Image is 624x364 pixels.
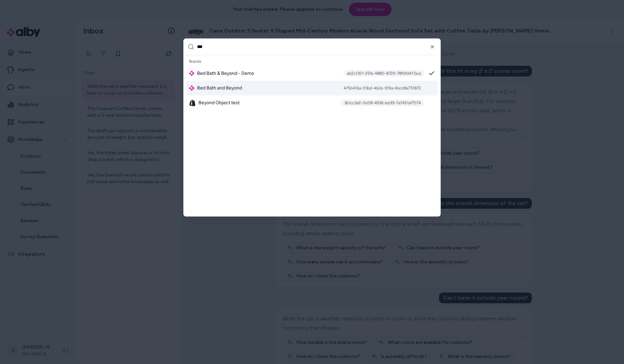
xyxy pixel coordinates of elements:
[197,70,254,76] span: Bed Bath & Beyond - Demo
[197,85,242,91] span: Bed Bath and Beyond
[198,99,240,106] span: Beyond Object test
[189,70,194,76] img: alby Logo
[186,56,438,66] div: Brands
[344,70,424,76] div: ab2c1351-25fa-4880-8729-78f0fd417aca
[341,99,424,106] div: 3b1cc3d2-0e08-4936-be99-7a7451af7074
[189,85,194,91] img: alby Logo
[340,85,424,91] div: 475b416a-03bd-4b2e-919a-6bcc8a772872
